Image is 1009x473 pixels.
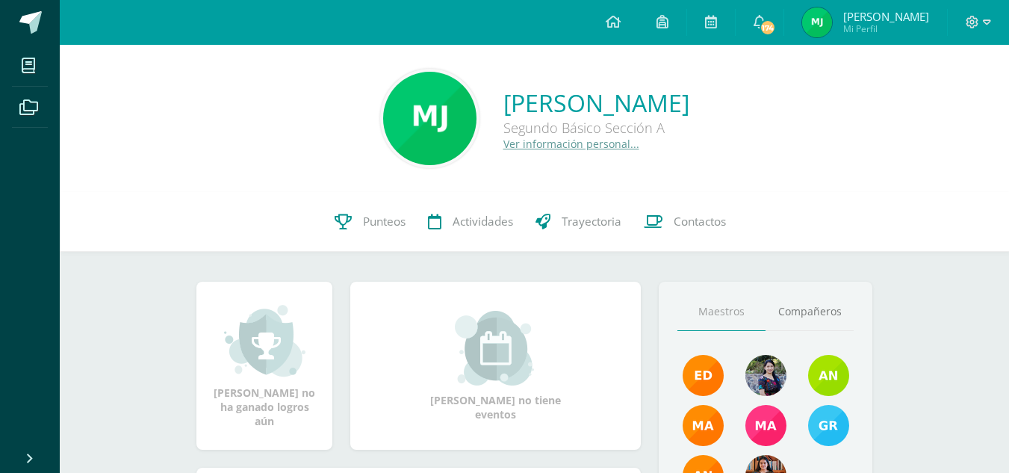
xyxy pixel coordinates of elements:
[453,214,513,229] span: Actividades
[677,293,766,331] a: Maestros
[363,214,406,229] span: Punteos
[211,303,317,428] div: [PERSON_NAME] no ha ganado logros aún
[745,405,786,446] img: 7766054b1332a6085c7723d22614d631.png
[683,355,724,396] img: f40e456500941b1b33f0807dd74ea5cf.png
[562,214,621,229] span: Trayectoria
[808,405,849,446] img: b7ce7144501556953be3fc0a459761b8.png
[524,192,633,252] a: Trayectoria
[383,72,476,165] img: 147132cc981199fc806da7b067c9e6c3.png
[766,293,854,331] a: Compañeros
[633,192,737,252] a: Contactos
[503,119,689,137] div: Segundo Básico Sección A
[745,355,786,396] img: 9b17679b4520195df407efdfd7b84603.png
[503,87,689,119] a: [PERSON_NAME]
[323,192,417,252] a: Punteos
[683,405,724,446] img: 560278503d4ca08c21e9c7cd40ba0529.png
[808,355,849,396] img: e6b27947fbea61806f2b198ab17e5dde.png
[760,19,776,36] span: 174
[843,9,929,24] span: [PERSON_NAME]
[802,7,832,37] img: cd537a75a8fc0316964810807a439696.png
[421,311,571,421] div: [PERSON_NAME] no tiene eventos
[843,22,929,35] span: Mi Perfil
[674,214,726,229] span: Contactos
[503,137,639,151] a: Ver información personal...
[417,192,524,252] a: Actividades
[455,311,536,386] img: event_small.png
[224,303,305,378] img: achievement_small.png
